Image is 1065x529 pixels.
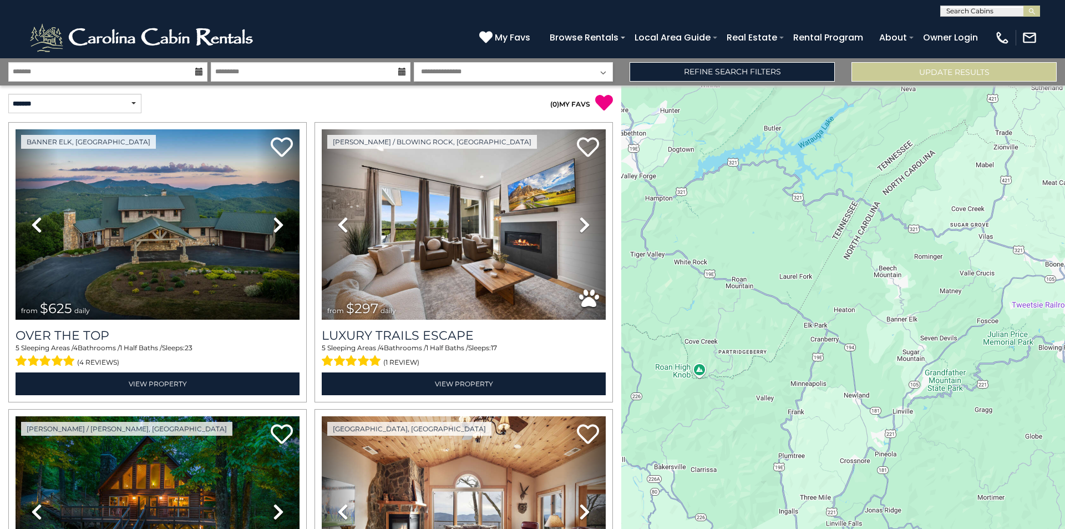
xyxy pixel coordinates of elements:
img: thumbnail_167153549.jpeg [16,129,300,320]
a: About [874,28,912,47]
a: Refine Search Filters [630,62,835,82]
span: 1 Half Baths / [120,344,162,352]
a: View Property [16,372,300,395]
span: 17 [491,344,497,352]
a: Browse Rentals [544,28,624,47]
div: Sleeping Areas / Bathrooms / Sleeps: [322,343,606,370]
a: Luxury Trails Escape [322,328,606,343]
span: $297 [346,300,378,316]
a: Over The Top [16,328,300,343]
span: daily [74,306,90,315]
span: $625 [40,300,72,316]
a: (0)MY FAVS [550,100,590,108]
a: View Property [322,372,606,395]
span: 5 [16,344,19,352]
img: White-1-2.png [28,21,258,54]
span: (1 review) [383,355,419,370]
span: from [21,306,38,315]
a: Add to favorites [271,136,293,160]
span: 4 [73,344,78,352]
a: Real Estate [721,28,783,47]
span: 23 [185,344,192,352]
a: Add to favorites [577,423,599,447]
img: phone-regular-white.png [995,30,1010,46]
a: [GEOGRAPHIC_DATA], [GEOGRAPHIC_DATA] [327,422,491,436]
button: Update Results [851,62,1057,82]
a: Rental Program [788,28,869,47]
span: 0 [552,100,557,108]
span: (4 reviews) [77,355,119,370]
a: Owner Login [917,28,983,47]
div: Sleeping Areas / Bathrooms / Sleeps: [16,343,300,370]
a: [PERSON_NAME] / Blowing Rock, [GEOGRAPHIC_DATA] [327,135,537,149]
a: Add to favorites [271,423,293,447]
a: My Favs [479,31,533,45]
span: daily [381,306,396,315]
img: mail-regular-white.png [1022,30,1037,46]
a: Local Area Guide [629,28,716,47]
span: 5 [322,344,326,352]
span: 4 [379,344,384,352]
span: ( ) [550,100,559,108]
img: thumbnail_168695581.jpeg [322,129,606,320]
a: Banner Elk, [GEOGRAPHIC_DATA] [21,135,156,149]
a: Add to favorites [577,136,599,160]
span: 1 Half Baths / [426,344,468,352]
span: My Favs [495,31,530,44]
span: from [327,306,344,315]
a: [PERSON_NAME] / [PERSON_NAME], [GEOGRAPHIC_DATA] [21,422,232,436]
